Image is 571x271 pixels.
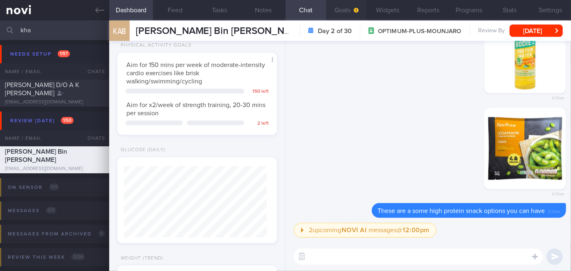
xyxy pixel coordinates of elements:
strong: 12:00pm [402,227,429,233]
button: [DATE] [510,25,563,37]
img: Photo by Sharon Gill [484,108,566,189]
div: KAB [107,16,132,47]
span: [PERSON_NAME] Bin [PERSON_NAME] [5,148,67,163]
div: On sensor [6,182,61,193]
span: 8:51am [552,93,564,101]
div: Physical Activity Goals [117,43,191,49]
span: These are a some high protein snack options you can have [378,208,545,214]
img: Photo by Sharon Gill [484,11,566,93]
span: 1 / 50 [61,117,74,124]
span: [PERSON_NAME] D/O A K [PERSON_NAME] [5,82,79,96]
div: Messages from Archived [6,228,107,240]
span: 0 [98,230,105,237]
span: [PERSON_NAME] Bin [PERSON_NAME] [136,26,308,36]
strong: NOVI AI [342,227,367,233]
span: 0 / 1 [49,184,59,190]
span: 0 / 7 [46,207,56,214]
div: Glucose (Daily) [117,147,165,153]
div: [EMAIL_ADDRESS][DOMAIN_NAME] [5,166,104,172]
span: Aim for 150 mins per week of moderate-intensity cardio exercises like brisk walking/swimming/cycling [126,62,265,85]
div: Chats [76,63,109,80]
div: Review this week [6,252,87,263]
div: 150 left [248,89,269,95]
span: OPTIMUM-PLUS-MOUNJARO [378,27,461,36]
div: Review [DATE] [8,115,76,126]
div: Weight (Trend) [117,255,163,262]
strong: Day 2 of 30 [318,27,352,35]
span: 8:51am [552,189,564,197]
button: 2upcomingNOVI AI messages@12:00pm [294,223,436,237]
span: Review By [478,27,505,35]
div: Messages [6,205,58,216]
span: 0 / 24 [71,253,85,260]
span: 1 / 97 [58,50,70,57]
span: 8:51am [548,207,560,215]
span: Aim for x2/week of strength training, 20-30 mins per session [126,102,265,116]
div: Needs setup [8,49,72,60]
div: [EMAIL_ADDRESS][DOMAIN_NAME] [5,99,104,105]
div: Chats [76,130,109,146]
div: 2 left [248,121,269,127]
